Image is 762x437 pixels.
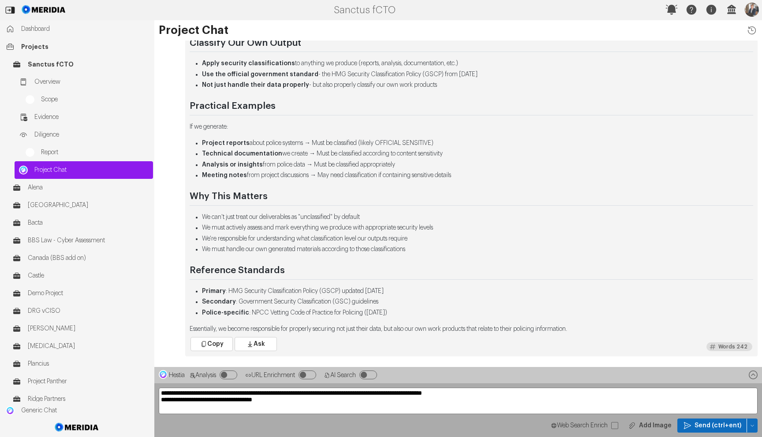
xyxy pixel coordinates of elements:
button: Ask [235,337,277,351]
strong: Project reports [202,140,250,146]
strong: Not just handle their data properly [202,82,309,88]
strong: Primary [202,288,226,294]
img: Generic Chat [6,406,15,415]
li: : Government Security Classification (GSC) guidelines [202,297,753,307]
span: Project Panther [28,377,149,386]
span: Hestia [169,372,185,378]
strong: Analysis or insights [202,162,263,168]
span: [GEOGRAPHIC_DATA] [28,201,149,210]
span: Scope [41,95,149,104]
li: - the HMG Security Classification Policy (GSCP) from [DATE] [202,70,753,79]
strong: Classify Our Own Output [190,38,301,48]
a: Dashboard [1,20,153,38]
strong: Why This Matters [190,192,268,201]
span: Copy [207,340,224,348]
img: Project Chat [19,166,28,174]
li: from project discussions → May need classification if containing sensitive details [202,171,753,180]
a: Plancius [8,355,153,373]
span: Diligence [34,130,149,139]
svg: WebSearch [551,422,557,429]
a: Alena [8,179,153,196]
a: Castle [8,267,153,285]
h1: Project Chat [159,25,758,36]
a: Report [21,144,153,161]
p: Essentially, we become responsible for properly securing not just their data, but also our own wo... [190,325,753,334]
a: Projects [1,38,153,56]
strong: Reference Standards [190,266,285,275]
li: from police data → Must be classified appropriately [202,160,753,170]
strong: Secondary [202,299,236,305]
img: Meridia Logo [53,418,101,437]
span: Ask [254,340,265,348]
svg: Analysis [189,372,195,378]
span: URL Enrichment [251,372,295,378]
li: to anything we produce (reports, analysis, documentation, etc.) [202,59,753,68]
svg: Analysis [245,372,251,378]
img: Profile Icon [745,3,759,17]
span: Generic Chat [21,406,149,415]
strong: Use the official government standard [202,71,318,78]
strong: Meeting notes [202,172,247,178]
strong: Police-specific [202,310,249,316]
strong: Technical documentation [202,151,282,157]
li: We can't just treat our deliverables as "unclassified" by default [202,213,753,222]
a: Sanctus fCTO [8,56,153,73]
a: Ridge Partners [8,390,153,408]
a: Overview [15,73,153,91]
a: [PERSON_NAME] [8,320,153,337]
a: [GEOGRAPHIC_DATA] [8,196,153,214]
span: Canada (BBS add on) [28,254,149,263]
span: [PERSON_NAME] [28,324,149,333]
span: Project Chat [34,166,149,174]
span: Ridge Partners [28,395,149,404]
span: Sanctus fCTO [28,60,149,69]
a: Canada (BBS add on) [8,249,153,267]
a: Generic ChatGeneric Chat [1,402,153,419]
button: Add Image [622,418,677,433]
li: We must actively assess and mark everything we produce with appropriate security levels [202,223,753,233]
span: Bacta [28,218,149,227]
a: Project Panther [8,373,153,390]
span: AI Search [330,372,356,378]
span: Plancius [28,359,149,368]
span: Dashboard [21,25,149,33]
li: We must handle our own generated materials according to those classifications [202,245,753,254]
a: Demo Project [8,285,153,302]
strong: Apply security classifications [202,60,295,67]
span: Projects [21,42,149,51]
span: Demo Project [28,289,149,298]
li: - but also properly classify our own work products [202,81,753,90]
span: Evidence [34,113,149,122]
li: about police systems → Must be classified (likely OFFICIAL SENSITIVE) [202,139,753,148]
strong: Practical Examples [190,101,276,111]
button: Send (ctrl+ent) [677,418,747,433]
button: Copy [190,337,233,351]
a: [MEDICAL_DATA] [8,337,153,355]
span: BBS Law - Cyber Assessment [28,236,149,245]
span: Web Search Enrich [557,422,608,429]
img: Hestia [159,370,168,379]
button: Send (ctrl+ent) [747,418,758,433]
a: Scope [21,91,153,108]
p: If we generate: [190,122,753,132]
span: [MEDICAL_DATA] [28,342,149,351]
svg: AI Search [324,372,330,378]
a: Bacta [8,214,153,232]
span: Send (ctrl+ent) [695,421,741,430]
span: Analysis [195,372,216,378]
span: Castle [28,271,149,280]
li: : HMG Security Classification Policy (GSCP) updated [DATE] [202,287,753,296]
a: BBS Law - Cyber Assessment [8,232,153,249]
a: DRG vCISO [8,302,153,320]
li: we create → Must be classified according to content sensitivity [202,149,753,159]
a: Diligence [15,126,153,144]
li: : NPCC Vetting Code of Practice for Policing ([DATE]) [202,308,753,318]
a: Evidence [15,108,153,126]
a: Project ChatProject Chat [15,161,153,179]
span: DRG vCISO [28,307,149,315]
span: Overview [34,78,149,86]
span: Report [41,148,149,157]
li: We're responsible for understanding what classification level our outputs require [202,234,753,244]
span: Alena [28,183,149,192]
